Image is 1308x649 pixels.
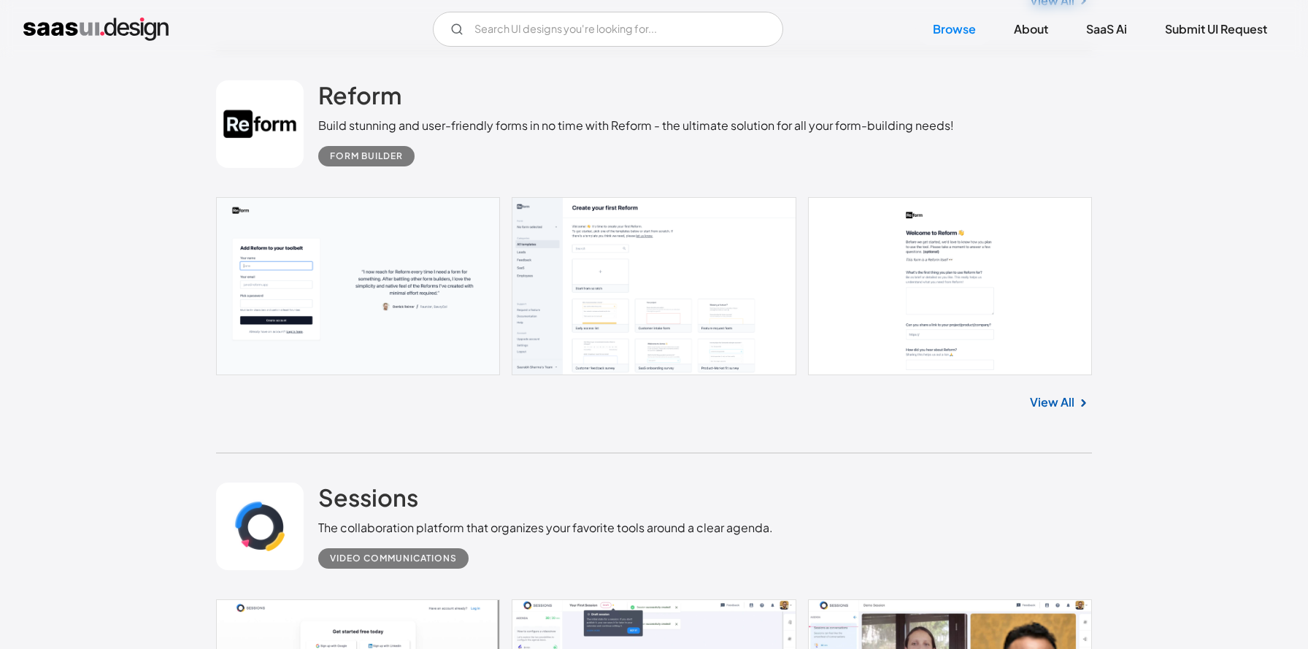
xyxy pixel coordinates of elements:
[1147,13,1285,45] a: Submit UI Request
[1030,393,1074,411] a: View All
[433,12,783,47] input: Search UI designs you're looking for...
[318,519,773,537] div: The collaboration platform that organizes your favorite tools around a clear agenda.
[23,18,169,41] a: home
[433,12,783,47] form: Email Form
[318,80,401,110] h2: Reform
[330,550,457,567] div: Video Communications
[996,13,1066,45] a: About
[915,13,993,45] a: Browse
[1069,13,1144,45] a: SaaS Ai
[318,483,418,519] a: Sessions
[318,117,954,134] div: Build stunning and user-friendly forms in no time with Reform - the ultimate solution for all you...
[318,80,401,117] a: Reform
[318,483,418,512] h2: Sessions
[330,147,403,165] div: Form Builder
